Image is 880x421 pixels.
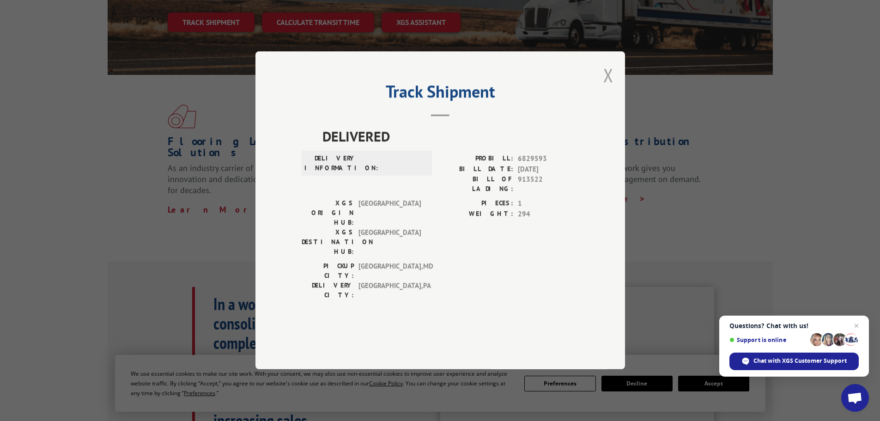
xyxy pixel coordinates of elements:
span: Chat with XGS Customer Support [753,357,847,365]
label: DELIVERY CITY: [302,281,354,300]
a: Open chat [841,384,869,412]
span: 294 [518,209,579,220]
span: Chat with XGS Customer Support [729,353,859,370]
label: WEIGHT: [440,209,513,220]
label: PROBILL: [440,154,513,165]
button: Close modal [603,63,613,87]
span: [GEOGRAPHIC_DATA] [358,228,421,257]
span: [GEOGRAPHIC_DATA] , MD [358,262,421,281]
span: [GEOGRAPHIC_DATA] , PA [358,281,421,300]
span: 913522 [518,175,579,194]
span: DELIVERED [322,126,579,147]
span: 1 [518,199,579,209]
label: DELIVERY INFORMATION: [304,154,357,173]
label: XGS DESTINATION HUB: [302,228,354,257]
h2: Track Shipment [302,85,579,103]
label: BILL OF LADING: [440,175,513,194]
label: BILL DATE: [440,164,513,175]
span: [GEOGRAPHIC_DATA] [358,199,421,228]
span: 6829593 [518,154,579,165]
span: Support is online [729,336,807,343]
span: Questions? Chat with us! [729,322,859,329]
label: PIECES: [440,199,513,209]
span: [DATE] [518,164,579,175]
label: PICKUP CITY: [302,262,354,281]
label: XGS ORIGIN HUB: [302,199,354,228]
